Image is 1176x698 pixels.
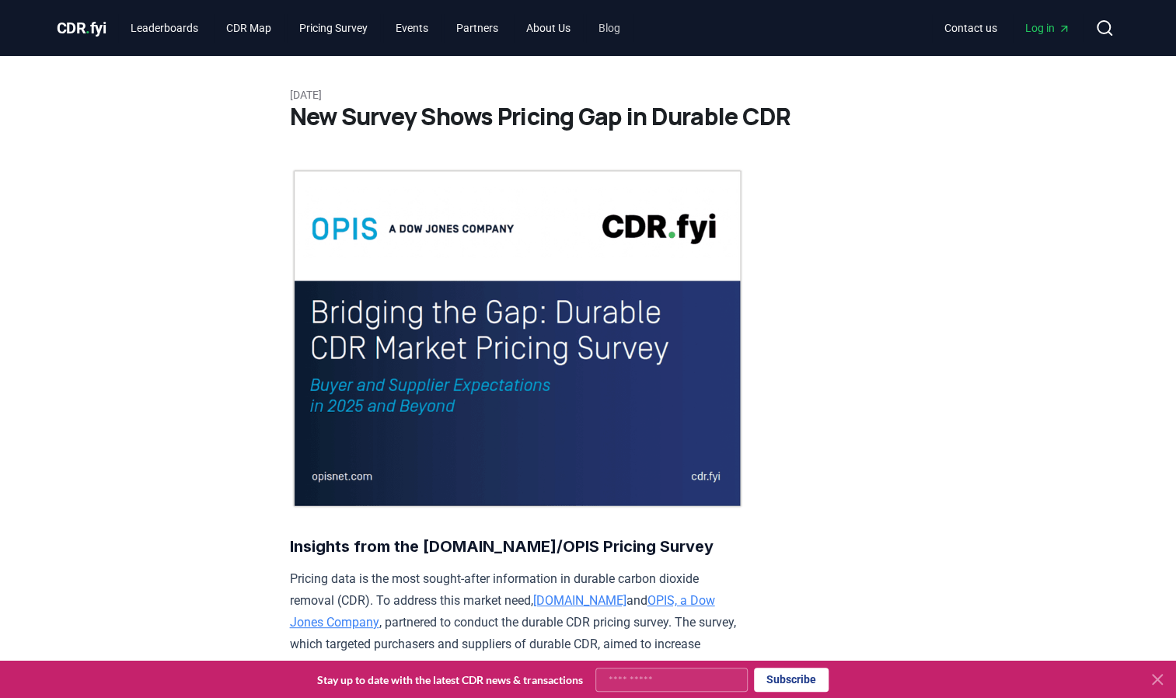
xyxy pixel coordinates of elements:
[85,19,90,37] span: .
[290,537,714,556] strong: Insights from the [DOMAIN_NAME]/OPIS Pricing Survey
[383,14,441,42] a: Events
[290,103,887,131] h1: New Survey Shows Pricing Gap in Durable CDR
[290,593,715,630] a: OPIS, a Dow Jones Company
[586,14,633,42] a: Blog
[118,14,211,42] a: Leaderboards
[287,14,380,42] a: Pricing Survey
[57,17,106,39] a: CDR.fyi
[1025,20,1070,36] span: Log in
[290,168,745,509] img: blog post image
[118,14,633,42] nav: Main
[932,14,1010,42] a: Contact us
[533,593,626,608] a: [DOMAIN_NAME]
[214,14,284,42] a: CDR Map
[290,87,887,103] p: [DATE]
[57,19,106,37] span: CDR fyi
[1013,14,1083,42] a: Log in
[444,14,511,42] a: Partners
[932,14,1083,42] nav: Main
[514,14,583,42] a: About Us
